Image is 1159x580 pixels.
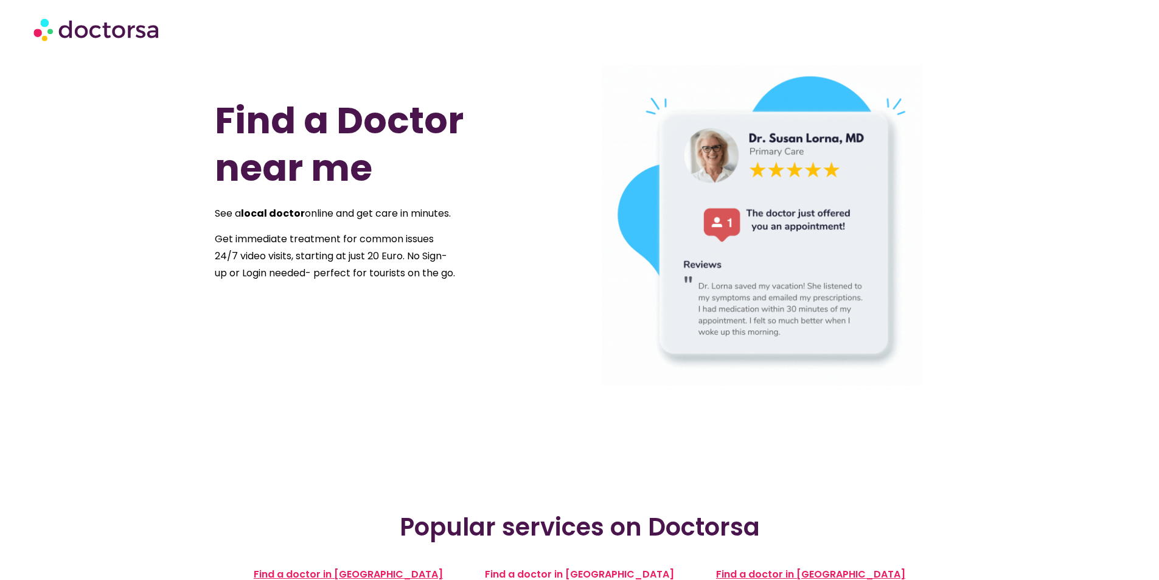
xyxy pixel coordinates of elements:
img: doctor in Barcelona Spain [602,65,923,386]
p: See a online and get care in minutes. [215,205,456,222]
strong: local doctor [241,206,305,220]
iframe: Customer reviews powered by Trustpilot [270,428,890,445]
span: Get immediate treatment for common issues 24/7 video visits, starting at just 20 Euro. No Sign-up... [215,232,455,280]
h1: Find a Doctor near me [215,97,536,192]
h2: Popular services on Doctorsa [239,512,921,542]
